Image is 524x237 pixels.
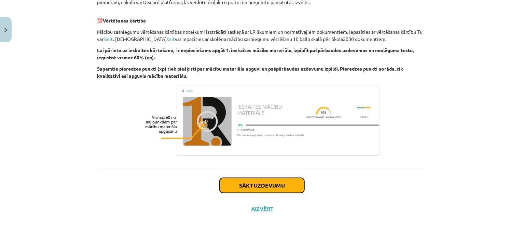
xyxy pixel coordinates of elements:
[97,28,427,43] p: Mācību sasniegumu vērtēšanas kārtības noteikumi izstrādāti saskaņā ar LR likumiem un normatīvajie...
[4,28,7,32] img: icon-close-lesson-0947bae3869378f0d4975bcd49f059093ad1ed9edebbc8119c70593378902aed.svg
[103,17,146,24] b: Vērtēšanas kārtība
[105,36,113,42] a: šeit
[97,10,427,24] p: 💯
[167,36,175,42] a: šeit
[249,205,275,212] button: Aizvērt
[220,178,304,193] button: Sākt uzdevumu
[97,47,414,60] strong: Lai pārietu uz ieskaites kārtošanu, ir nepieciešams apgūt 1. ieskaites mācību materiālu, izpildīt...
[97,65,403,79] strong: Saņemtie pieredzes punkti (xp) tiek piešķirti par mācību materiāla apguvi un pašpārbaudes uzdevum...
